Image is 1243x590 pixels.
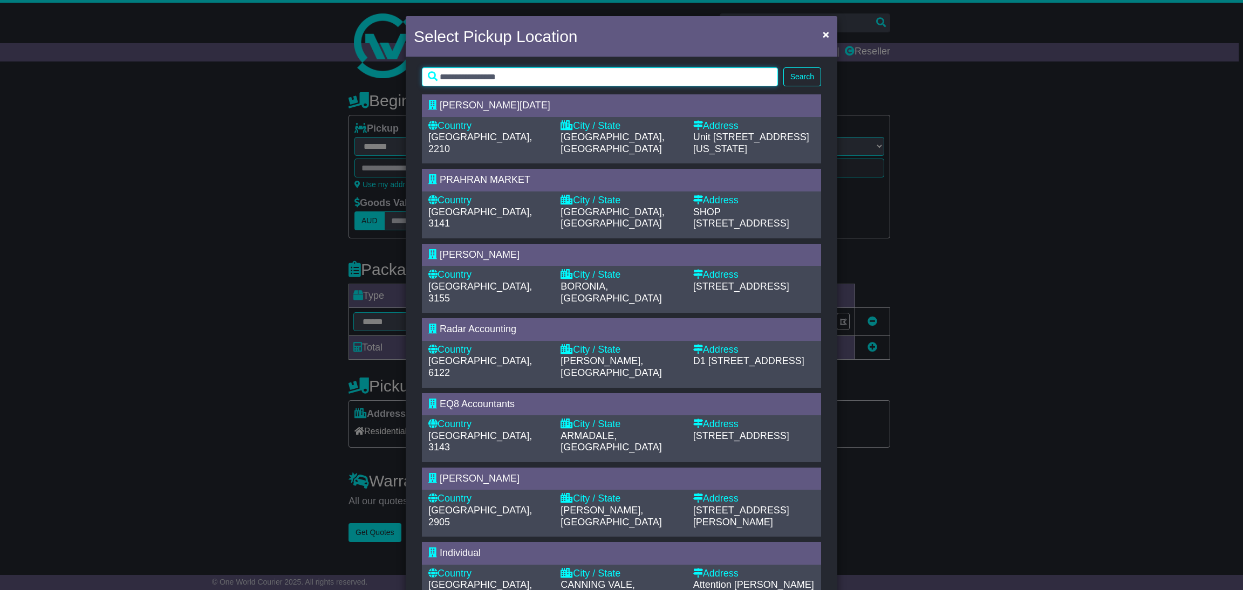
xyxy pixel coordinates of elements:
div: Address [693,195,815,207]
span: [PERSON_NAME], [GEOGRAPHIC_DATA] [561,355,661,378]
div: City / State [561,120,682,132]
span: [STREET_ADDRESS][PERSON_NAME] [693,505,789,527]
span: Radar Accounting [440,324,516,334]
div: City / State [561,419,682,430]
div: Country [428,419,550,430]
div: Address [693,269,815,281]
span: ARMADALE, [GEOGRAPHIC_DATA] [561,430,661,453]
button: Close [817,23,835,45]
div: City / State [561,568,682,580]
span: [PERSON_NAME][DATE] [440,100,550,111]
div: Address [693,120,815,132]
div: Address [693,493,815,505]
div: Country [428,269,550,281]
span: [STREET_ADDRESS] [693,281,789,292]
div: City / State [561,493,682,505]
span: BORONIA, [GEOGRAPHIC_DATA] [561,281,661,304]
span: PRAHRAN MARKET [440,174,530,185]
h4: Select Pickup Location [414,24,578,49]
div: Country [428,195,550,207]
span: [GEOGRAPHIC_DATA], [GEOGRAPHIC_DATA] [561,207,664,229]
span: [PERSON_NAME] [440,249,520,260]
span: [GEOGRAPHIC_DATA], [GEOGRAPHIC_DATA] [561,132,664,154]
div: City / State [561,344,682,356]
div: Country [428,568,550,580]
span: [GEOGRAPHIC_DATA], 2905 [428,505,532,527]
div: Country [428,493,550,505]
div: City / State [561,269,682,281]
span: [STREET_ADDRESS] [693,430,789,441]
div: Country [428,344,550,356]
span: [GEOGRAPHIC_DATA], 6122 [428,355,532,378]
span: [GEOGRAPHIC_DATA], 3155 [428,281,532,304]
span: D1 [STREET_ADDRESS] [693,355,804,366]
button: Search [783,67,821,86]
span: Individual [440,547,481,558]
span: [PERSON_NAME] [440,473,520,484]
span: Unit [STREET_ADDRESS][US_STATE] [693,132,809,154]
span: × [823,28,829,40]
span: [GEOGRAPHIC_DATA], 3141 [428,207,532,229]
div: Address [693,568,815,580]
div: Address [693,344,815,356]
span: [GEOGRAPHIC_DATA], 2210 [428,132,532,154]
div: City / State [561,195,682,207]
span: [PERSON_NAME], [GEOGRAPHIC_DATA] [561,505,661,527]
div: Country [428,120,550,132]
span: [GEOGRAPHIC_DATA], 3143 [428,430,532,453]
div: Address [693,419,815,430]
span: SHOP [STREET_ADDRESS] [693,207,789,229]
span: Attention [PERSON_NAME] [693,579,814,590]
span: EQ8 Accountants [440,399,515,409]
